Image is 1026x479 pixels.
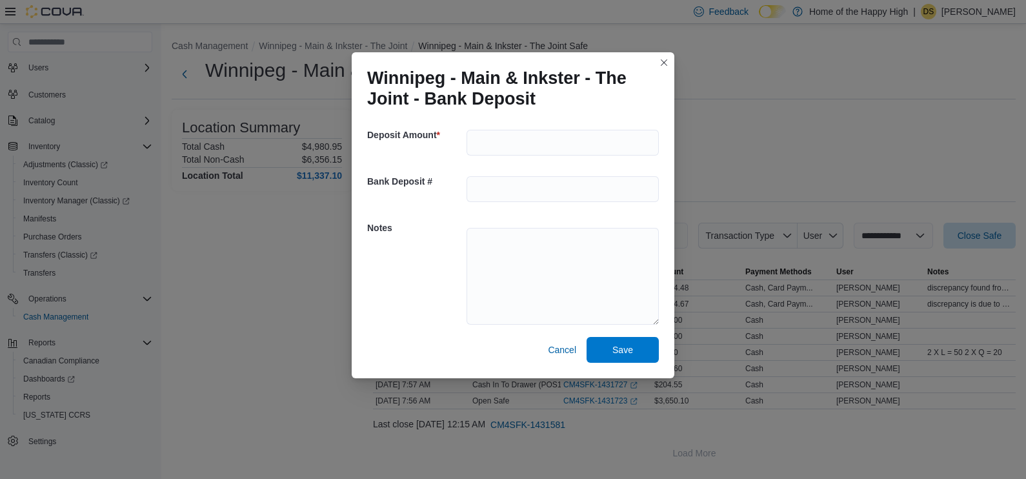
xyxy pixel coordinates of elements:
[543,337,581,363] button: Cancel
[367,168,464,194] h5: Bank Deposit #
[367,215,464,241] h5: Notes
[548,343,576,356] span: Cancel
[587,337,659,363] button: Save
[656,55,672,70] button: Closes this modal window
[612,343,633,356] span: Save
[367,122,464,148] h5: Deposit Amount
[367,68,649,109] h1: Winnipeg - Main & Inkster - The Joint - Bank Deposit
